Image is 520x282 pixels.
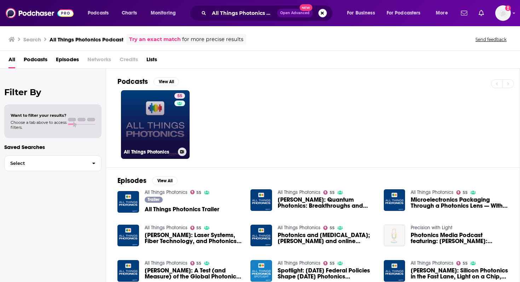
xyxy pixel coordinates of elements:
[411,260,453,266] a: All Things Photonics
[145,232,242,244] span: [PERSON_NAME]: Laser Systems, Fiber Technology, and Photonics Startups
[117,176,146,185] h2: Episodes
[278,232,375,244] span: Photonics and [MEDICAL_DATA]; [PERSON_NAME] and online conferences; Daguerreotypes and astrophysics
[117,77,148,86] h2: Podcasts
[146,7,185,19] button: open menu
[117,77,179,86] a: PodcastsView All
[145,260,187,266] a: All Things Photonics
[278,197,375,209] a: Dirk Englund: Quantum Photonics: Breakthroughs and Limitations
[4,155,102,171] button: Select
[495,5,511,21] span: Logged in as TrevorC
[190,190,202,194] a: 55
[384,225,405,246] img: Photonics Media Podcast featuring: DIRK ENGLUND: QUANTUM PHOTONICS: BREAKTHROUGHS AND LIMITATIONS...
[117,260,139,282] img: John Harvey: A Test (and Measure) of the Global Photonics Ecosystem
[182,35,243,44] span: for more precise results
[83,7,118,19] button: open menu
[250,189,272,211] img: Dirk Englund: Quantum Photonics: Breakthroughs and Limitations
[330,191,335,194] span: 55
[152,177,178,185] button: View All
[278,267,375,280] span: Spotlight: [DATE] Federal Policies Shape [DATE] Photonics Landscape with Rep. [PERSON_NAME]
[4,87,102,97] h2: Filter By
[190,226,202,230] a: 55
[190,261,202,265] a: 55
[278,260,320,266] a: All Things Photonics
[342,7,384,19] button: open menu
[4,144,102,150] p: Saved Searches
[145,232,242,244] a: Andreas Tuennermann: Laser Systems, Fiber Technology, and Photonics Startups
[56,54,79,68] a: Episodes
[250,225,272,246] a: Photonics and Coronavirus; Andrea Armani and online conferences; Daguerreotypes and astrophysics
[120,54,138,68] span: Credits
[196,226,201,230] span: 55
[145,225,187,231] a: All Things Photonics
[382,7,431,19] button: open menu
[411,232,508,244] a: Photonics Media Podcast featuring: DIRK ENGLUND: QUANTUM PHOTONICS: BREAKTHROUGHS AND LIMITATIONS...
[145,189,187,195] a: All Things Photonics
[24,54,47,68] a: Podcasts
[117,176,178,185] a: EpisodesView All
[411,267,508,280] span: [PERSON_NAME]: Silicon Photonics in the Fast Lane, Light on a Chip, and 20-Plus Years of Innovation
[458,7,470,19] a: Show notifications dropdown
[145,206,219,212] span: All Things Photonics Trailer
[476,7,487,19] a: Show notifications dropdown
[411,232,508,244] span: Photonics Media Podcast featuring: [PERSON_NAME]: QUANTUM PHOTONICS: BREAKTHROUGHS AND LIMITATION...
[384,260,405,282] img: Michal Lipson: Silicon Photonics in the Fast Lane, Light on a Chip, and 20-Plus Years of Innovation
[278,189,320,195] a: All Things Photonics
[456,261,468,265] a: 55
[8,54,15,68] a: All
[177,93,182,100] span: 55
[495,5,511,21] button: Show profile menu
[456,190,468,195] a: 55
[463,262,468,265] span: 55
[148,197,160,202] span: Trailer
[145,267,242,280] span: [PERSON_NAME]: A Test (and Measure) of the Global Photonics Ecosystem
[129,35,181,44] a: Try an exact match
[278,232,375,244] a: Photonics and Coronavirus; Andrea Armani and online conferences; Daguerreotypes and astrophysics
[411,225,452,231] a: Precision with Light
[196,191,201,194] span: 55
[330,262,335,265] span: 55
[87,54,111,68] span: Networks
[151,8,176,18] span: Monitoring
[146,54,157,68] a: Lists
[174,93,185,99] a: 55
[323,261,335,265] a: 55
[411,197,508,209] a: Microelectronics Packaging Through a Photonics Lens — With Abdul Rahim
[280,11,310,15] span: Open Advanced
[117,225,139,246] img: Andreas Tuennermann: Laser Systems, Fiber Technology, and Photonics Startups
[384,189,405,211] img: Microelectronics Packaging Through a Photonics Lens — With Abdul Rahim
[436,8,448,18] span: More
[122,8,137,18] span: Charts
[278,267,375,280] a: Spotlight: Today’s Federal Policies Shape Tomorrow’s Photonics Landscape with Rep. Joe Morelle
[431,7,457,19] button: open menu
[330,226,335,230] span: 55
[154,77,179,86] button: View All
[50,36,123,43] h3: All Things Photonics Podcast
[323,190,335,195] a: 55
[23,36,41,43] h3: Search
[11,120,67,130] span: Choose a tab above to access filters.
[5,161,86,166] span: Select
[250,260,272,282] a: Spotlight: Today’s Federal Policies Shape Tomorrow’s Photonics Landscape with Rep. Joe Morelle
[277,9,313,17] button: Open AdvancedNew
[463,191,468,194] span: 55
[278,225,320,231] a: All Things Photonics
[145,267,242,280] a: John Harvey: A Test (and Measure) of the Global Photonics Ecosystem
[6,6,74,20] img: Podchaser - Follow, Share and Rate Podcasts
[124,149,175,155] h3: All Things Photonics
[387,8,421,18] span: For Podcasters
[278,197,375,209] span: [PERSON_NAME]: Quantum Photonics: Breakthroughs and Limitations
[411,267,508,280] a: Michal Lipson: Silicon Photonics in the Fast Lane, Light on a Chip, and 20-Plus Years of Innovation
[473,36,509,42] button: Send feedback
[117,191,139,213] img: All Things Photonics Trailer
[117,7,141,19] a: Charts
[88,8,109,18] span: Podcasts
